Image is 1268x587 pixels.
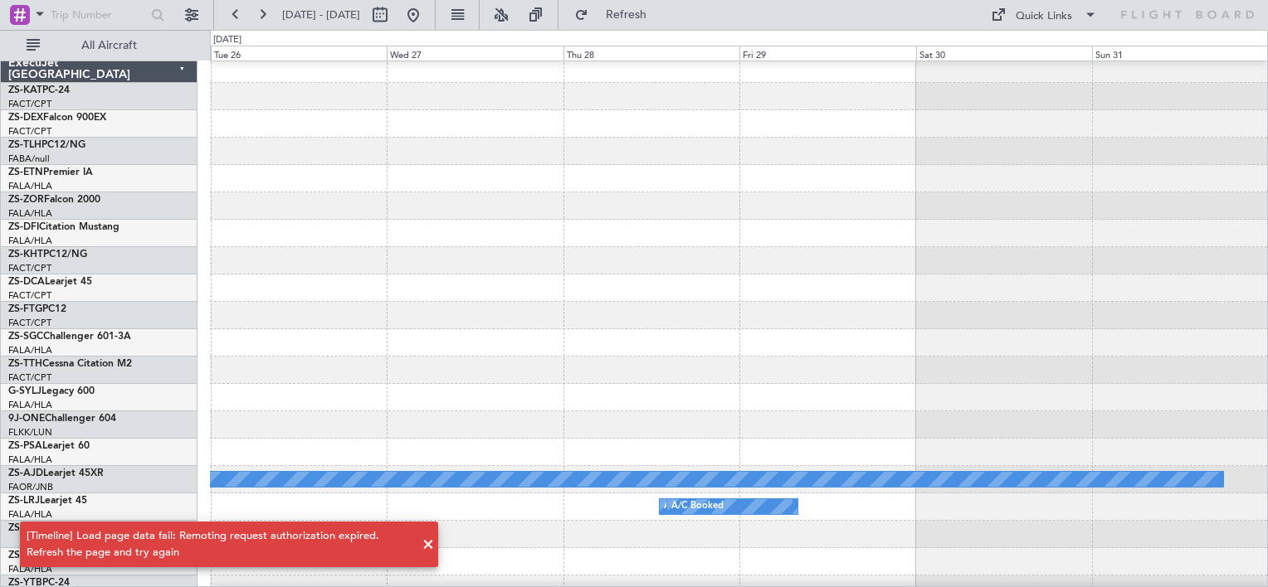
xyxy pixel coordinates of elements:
[8,277,45,287] span: ZS-DCA
[8,180,52,192] a: FALA/HLA
[8,153,50,165] a: FABA/null
[8,414,116,424] a: 9J-ONEChallenger 604
[8,113,106,123] a: ZS-DEXFalcon 900EX
[983,2,1105,28] button: Quick Links
[567,2,666,28] button: Refresh
[1092,46,1268,61] div: Sun 31
[51,2,146,27] input: Trip Number
[8,289,51,302] a: FACT/CPT
[664,494,716,519] div: A/C Booked
[563,46,739,61] div: Thu 28
[8,496,87,506] a: ZS-LRJLearjet 45
[213,33,241,47] div: [DATE]
[8,195,44,205] span: ZS-ZOR
[8,468,104,478] a: ZS-AJDLearjet 45XR
[8,454,52,466] a: FALA/HLA
[8,222,119,232] a: ZS-DFICitation Mustang
[8,262,51,274] a: FACT/CPT
[43,40,175,51] span: All Aircraft
[8,344,52,357] a: FALA/HLA
[8,125,51,138] a: FACT/CPT
[8,468,43,478] span: ZS-AJD
[211,46,387,61] div: Tue 26
[8,195,100,205] a: ZS-ZORFalcon 2000
[916,46,1092,61] div: Sat 30
[8,359,132,369] a: ZS-TTHCessna Citation M2
[8,98,51,110] a: FACT/CPT
[8,250,87,260] a: ZS-KHTPC12/NG
[8,304,66,314] a: ZS-FTGPC12
[8,332,43,342] span: ZS-SGC
[739,46,915,61] div: Fri 29
[8,277,92,287] a: ZS-DCALearjet 45
[8,371,51,384] a: FACT/CPT
[8,207,52,220] a: FALA/HLA
[8,426,52,439] a: FLKK/LUN
[8,304,42,314] span: ZS-FTG
[8,481,53,493] a: FAOR/JNB
[8,167,93,177] a: ZS-ETNPremier IA
[8,386,41,396] span: G-SYLJ
[8,250,43,260] span: ZS-KHT
[671,494,724,519] div: A/C Booked
[8,167,43,177] span: ZS-ETN
[8,140,41,150] span: ZS-TLH
[8,359,42,369] span: ZS-TTH
[282,7,360,22] span: [DATE] - [DATE]
[8,222,39,232] span: ZS-DFI
[8,317,51,329] a: FACT/CPT
[8,113,43,123] span: ZS-DEX
[8,441,42,451] span: ZS-PSA
[8,235,52,247] a: FALA/HLA
[18,32,180,59] button: All Aircraft
[8,386,95,396] a: G-SYLJLegacy 600
[8,140,85,150] a: ZS-TLHPC12/NG
[1016,8,1072,25] div: Quick Links
[27,528,413,560] div: [Timeline] Load page data fail: Remoting request authorization expired. Refresh the page and try ...
[8,414,45,424] span: 9J-ONE
[8,399,52,411] a: FALA/HLA
[8,85,70,95] a: ZS-KATPC-24
[592,9,661,21] span: Refresh
[8,441,90,451] a: ZS-PSALearjet 60
[8,85,42,95] span: ZS-KAT
[8,332,131,342] a: ZS-SGCChallenger 601-3A
[8,496,40,506] span: ZS-LRJ
[387,46,563,61] div: Wed 27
